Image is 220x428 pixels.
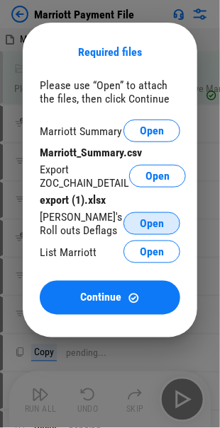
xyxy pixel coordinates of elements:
button: Open [123,212,180,235]
span: Continue [81,292,122,303]
div: Required files [40,45,180,59]
button: Open [129,165,186,187]
div: List Marriott [40,245,97,259]
div: Please use “Open” to attach the files, then click Continue [40,79,180,105]
span: Open [140,125,164,137]
div: export (1).xlsx [40,193,180,207]
span: Open [140,246,164,258]
span: Open [145,170,170,182]
div: Export ZOC_CHAIN_DETAIL [40,163,129,190]
span: Open [140,218,164,229]
button: Open [123,241,180,263]
div: Marriott_Summary.csv [40,146,180,159]
button: ContinueContinue [40,281,180,315]
img: Continue [128,292,140,304]
button: Open [123,120,180,142]
div: Marriott Summary [40,125,122,138]
div: [PERSON_NAME]'s Roll outs Deflags [40,210,123,237]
